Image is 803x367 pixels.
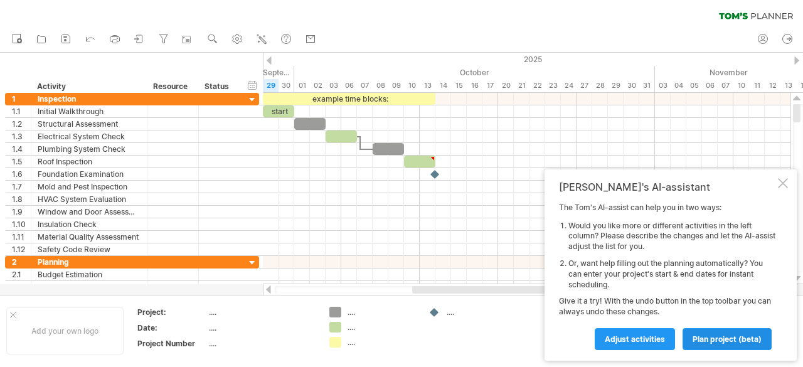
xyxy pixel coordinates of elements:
div: Mold and Pest Inspection [38,181,141,193]
div: 1.3 [12,130,31,142]
div: Tuesday, 14 October 2025 [435,79,451,92]
div: Structural Assessment [38,118,141,130]
div: Thursday, 6 November 2025 [702,79,718,92]
div: .... [348,322,416,332]
li: Or, want help filling out the planning automatically? You can enter your project's start & end da... [568,258,775,290]
div: .... [447,307,515,317]
div: Wednesday, 15 October 2025 [451,79,467,92]
div: Inspection [38,93,141,105]
div: Friday, 3 October 2025 [326,79,341,92]
div: Status [205,80,232,93]
div: Tuesday, 4 November 2025 [671,79,686,92]
div: Thursday, 9 October 2025 [388,79,404,92]
div: Activity [37,80,140,93]
span: plan project (beta) [693,334,762,344]
li: Would you like more or different activities in the left column? Please describe the changes and l... [568,221,775,252]
div: Tuesday, 7 October 2025 [357,79,373,92]
div: Resource [153,80,191,93]
div: Monday, 27 October 2025 [577,79,592,92]
div: Thursday, 23 October 2025 [545,79,561,92]
div: 1.5 [12,156,31,168]
div: start [263,105,294,117]
div: 1.12 [12,243,31,255]
div: Date: [137,322,206,333]
div: 2.1 [12,269,31,280]
a: plan project (beta) [683,328,772,350]
div: Window and Door Assessment [38,206,141,218]
div: Insulation Check [38,218,141,230]
div: Thursday, 16 October 2025 [467,79,482,92]
div: [PERSON_NAME]'s AI-assistant [559,181,775,193]
div: Wednesday, 12 November 2025 [765,79,780,92]
div: Material Quality Assessment [38,231,141,243]
div: Timeline Creation [38,281,141,293]
div: 1 [12,93,31,105]
div: 1.10 [12,218,31,230]
div: Tuesday, 11 November 2025 [749,79,765,92]
div: Tuesday, 21 October 2025 [514,79,529,92]
div: Add your own logo [6,307,124,354]
div: 1.8 [12,193,31,205]
div: Roof Inspection [38,156,141,168]
a: Adjust activities [595,328,675,350]
div: Monday, 20 October 2025 [498,79,514,92]
div: 1.4 [12,143,31,155]
div: .... [209,338,314,349]
div: Monday, 3 November 2025 [655,79,671,92]
div: Wednesday, 8 October 2025 [373,79,388,92]
div: Thursday, 2 October 2025 [310,79,326,92]
div: October 2025 [294,66,655,79]
div: Wednesday, 5 November 2025 [686,79,702,92]
div: 1.6 [12,168,31,180]
div: 1.11 [12,231,31,243]
div: Monday, 6 October 2025 [341,79,357,92]
div: Friday, 17 October 2025 [482,79,498,92]
div: Monday, 29 September 2025 [263,79,279,92]
span: Adjust activities [605,334,665,344]
div: 2.2 [12,281,31,293]
div: HVAC System Evaluation [38,193,141,205]
div: The Tom's AI-assist can help you in two ways: Give it a try! With the undo button in the top tool... [559,203,775,349]
div: Initial Walkthrough [38,105,141,117]
div: .... [209,307,314,317]
div: .... [209,322,314,333]
div: Tuesday, 30 September 2025 [279,79,294,92]
div: Project Number [137,338,206,349]
div: Electrical System Check [38,130,141,142]
div: Thursday, 30 October 2025 [624,79,639,92]
div: Planning [38,256,141,268]
div: Foundation Examination [38,168,141,180]
div: Wednesday, 29 October 2025 [608,79,624,92]
div: Wednesday, 22 October 2025 [529,79,545,92]
div: 1.2 [12,118,31,130]
div: Friday, 10 October 2025 [404,79,420,92]
div: 1.1 [12,105,31,117]
div: Wednesday, 1 October 2025 [294,79,310,92]
div: Thursday, 13 November 2025 [780,79,796,92]
div: Budget Estimation [38,269,141,280]
div: Tuesday, 28 October 2025 [592,79,608,92]
div: .... [348,337,416,348]
div: 1.7 [12,181,31,193]
div: Plumbing System Check [38,143,141,155]
div: .... [348,307,416,317]
div: Monday, 13 October 2025 [420,79,435,92]
div: Monday, 10 November 2025 [733,79,749,92]
div: 1.9 [12,206,31,218]
div: Safety Code Review [38,243,141,255]
div: example time blocks: [263,93,435,105]
div: 2 [12,256,31,268]
div: Friday, 7 November 2025 [718,79,733,92]
div: Friday, 24 October 2025 [561,79,577,92]
div: Project: [137,307,206,317]
div: Friday, 31 October 2025 [639,79,655,92]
